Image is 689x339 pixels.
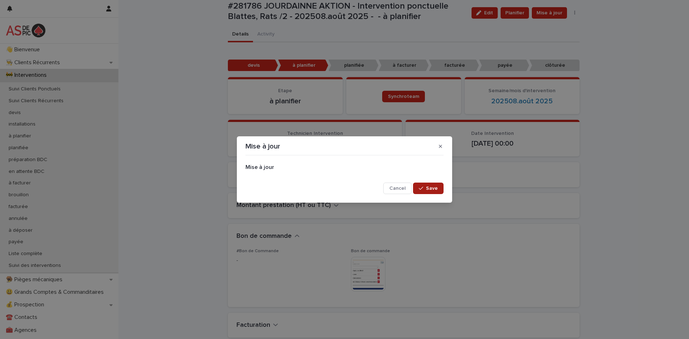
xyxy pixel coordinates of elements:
[383,183,412,194] button: Cancel
[413,183,444,194] button: Save
[389,186,406,191] span: Cancel
[426,186,438,191] span: Save
[245,142,280,151] p: Mise à jour
[245,164,444,171] h2: Mise à jour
